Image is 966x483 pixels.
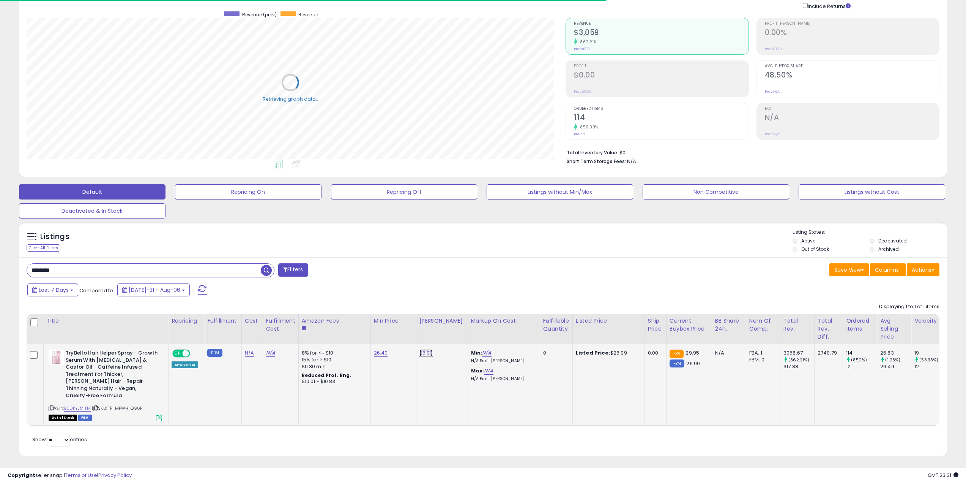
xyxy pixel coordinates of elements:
[471,349,482,356] b: Min:
[245,317,260,325] div: Cost
[175,184,321,200] button: Repricing On
[129,286,180,294] span: [DATE]-31 - Aug-06
[851,357,867,363] small: (850%)
[471,317,537,325] div: Markup on Cost
[117,283,190,296] button: [DATE]-31 - Aug-06
[765,47,783,51] small: Prev: 0.00%
[870,263,906,276] button: Columns
[266,317,295,333] div: Fulfillment Cost
[648,317,663,333] div: Ship Price
[302,372,351,378] b: Reduced Prof. Rng.
[64,405,91,412] a: B0DKYJM1TM
[576,350,639,356] div: $26.99
[471,367,484,374] b: Max:
[846,317,874,333] div: Ordered Items
[670,350,684,358] small: FBA
[885,357,900,363] small: (1.28%)
[928,472,958,479] span: 2025-08-14 23:31 GMT
[40,231,69,242] h5: Listings
[919,357,938,363] small: (58.33%)
[374,317,413,325] div: Min Price
[878,238,907,244] label: Deactivated
[302,356,365,363] div: 15% for > $10
[8,472,35,479] strong: Copyright
[765,113,939,124] h2: N/A
[567,147,934,157] li: $0
[574,71,748,81] h2: $0.00
[172,361,198,368] div: Amazon AI
[19,203,165,219] button: Deactivated & In Stock
[471,376,534,382] p: N/A Profit [PERSON_NAME]
[783,350,814,356] div: 3058.67
[914,363,945,370] div: 12
[574,22,748,26] span: Revenue
[98,472,132,479] a: Privacy Policy
[829,263,869,276] button: Save View
[574,28,748,38] h2: $3,059
[189,350,201,357] span: OFF
[8,472,132,479] div: seller snap | |
[65,472,97,479] a: Terms of Use
[19,184,165,200] button: Default
[49,350,64,365] img: 31wV2ZxTOkL._SL40_.jpg
[577,39,597,45] small: 862.21%
[278,263,308,277] button: Filters
[468,314,540,344] th: The percentage added to the cost of goods (COGS) that forms the calculator for Min & Max prices.
[471,358,534,364] p: N/A Profit [PERSON_NAME]
[576,317,641,325] div: Listed Price
[880,317,908,341] div: Avg Selling Price
[574,132,585,136] small: Prev: 12
[914,317,942,325] div: Velocity
[49,415,77,421] span: All listings that are currently out of stock and unavailable for purchase on Amazon
[880,363,911,370] div: 26.49
[574,89,592,94] small: Prev: $0.00
[173,350,183,357] span: ON
[172,317,201,325] div: Repricing
[879,303,939,310] div: Displaying 1 to 1 of 1 items
[302,350,365,356] div: 8% for <= $10
[670,317,709,333] div: Current Buybox Price
[846,350,877,356] div: 114
[799,184,945,200] button: Listings without Cost
[749,356,774,363] div: FBM: 0
[79,287,114,294] span: Compared to:
[749,350,774,356] div: FBA: 1
[567,149,618,156] b: Total Inventory Value:
[266,349,275,357] a: N/A
[846,363,877,370] div: 12
[783,363,814,370] div: 317.88
[715,350,740,356] div: N/A
[765,107,939,111] span: ROI
[49,350,162,420] div: ASIN:
[419,349,433,357] a: 26.99
[567,158,626,165] b: Short Term Storage Fees:
[302,317,367,325] div: Amazon Fees
[818,317,840,341] div: Total Rev. Diff.
[331,184,477,200] button: Repricing Off
[207,349,222,357] small: FBM
[576,349,610,356] b: Listed Price:
[302,325,306,332] small: Amazon Fees.
[574,64,748,68] span: Profit
[27,283,78,296] button: Last 7 Days
[543,317,569,333] div: Fulfillable Quantity
[207,317,238,325] div: Fulfillment
[914,350,945,356] div: 19
[765,28,939,38] h2: 0.00%
[765,89,780,94] small: Prev: N/A
[66,350,158,401] b: TryBello Hair Helper Spray - Growth Serum With [MEDICAL_DATA] & Castor Oil - Caffeine Infused Tre...
[92,405,142,411] span: | SKU: TP-MPWH-OG6P
[907,263,939,276] button: Actions
[302,363,365,370] div: $0.30 min
[765,71,939,81] h2: 48.50%
[801,246,829,252] label: Out of Stock
[484,367,493,375] a: N/A
[797,2,860,10] div: Include Returns
[670,359,684,367] small: FBM
[302,378,365,385] div: $10.01 - $10.83
[245,349,254,357] a: N/A
[627,158,636,165] span: N/A
[574,47,589,51] small: Prev: $318
[487,184,633,200] button: Listings without Min/Max
[765,64,939,68] span: Avg. Buybox Share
